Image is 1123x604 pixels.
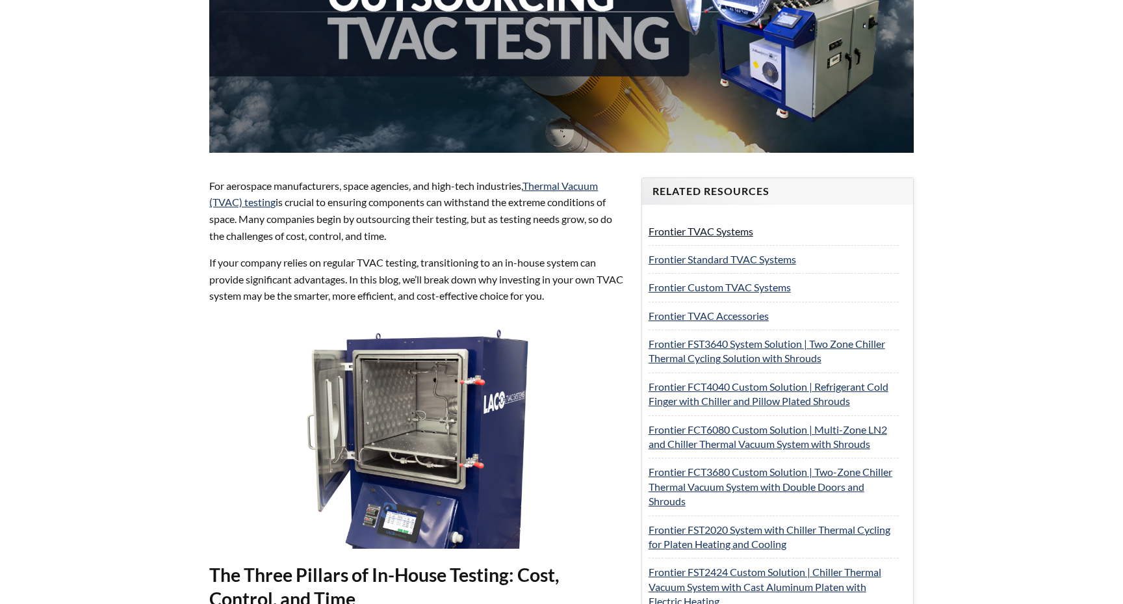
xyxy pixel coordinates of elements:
a: Frontier Standard TVAC Systems [649,253,796,265]
a: Frontier FCT6080 Custom Solution | Multi-Zone LN2 and Chiller Thermal Vacuum System with Shrouds [649,423,887,450]
a: Frontier FCT4040 Custom Solution | Refrigerant Cold Finger with Chiller and Pillow Plated Shrouds [649,380,888,407]
a: Frontier FST3640 System Solution | Two Zone Chiller Thermal Cycling Solution with Shrouds [649,337,885,364]
a: Frontier TVAC Accessories [649,309,769,322]
a: Frontier FCT3680 Custom Solution | Two-Zone Chiller Thermal Vacuum System with Double Doors and S... [649,466,892,507]
p: If your company relies on regular TVAC testing, transitioning to an in-house system can provide s... [209,254,625,304]
p: For aerospace manufacturers, space agencies, and high-tech industries, is crucial to ensuring com... [209,177,625,244]
h4: Related Resources [652,185,903,198]
a: Frontier FST2020 System with Chiller Thermal Cycling for Platen Heating and Cooling [649,523,890,550]
img: 1P33892-M2.png [209,315,625,549]
a: Frontier Custom TVAC Systems [649,281,791,293]
a: Frontier TVAC Systems [649,225,753,237]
